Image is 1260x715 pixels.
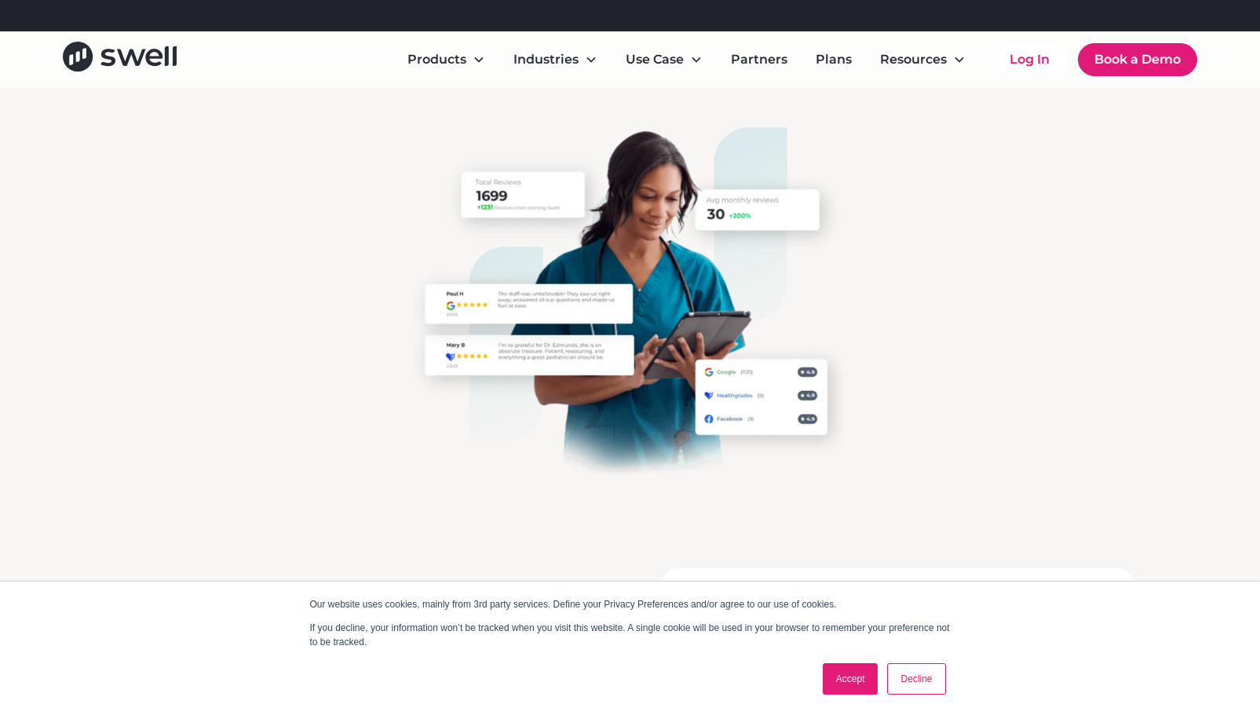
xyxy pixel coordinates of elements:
p: Our website uses cookies, mainly from 3rd party services. Define your Privacy Preferences and/or ... [310,597,951,611]
div: Resources [867,44,978,75]
a: Decline [887,663,945,695]
div: Products [395,44,498,75]
span: Phone number [210,129,309,144]
a: Book a Demo [1078,43,1197,76]
div: Industries [513,50,579,69]
a: Accept [823,663,878,695]
a: Partners [718,44,800,75]
div: Resources [880,50,947,69]
a: Mobile Terms of Service [2,268,367,290]
a: Log In [994,44,1065,75]
input: Submit [167,425,254,458]
div: Use Case [626,50,684,69]
a: Privacy Policy [49,279,108,290]
p: If you decline, your information won’t be tracked when you visit this website. A single cookie wi... [310,621,951,649]
div: Use Case [613,44,715,75]
a: Plans [803,44,864,75]
div: Industries [501,44,610,75]
div: Products [407,50,466,69]
a: home [63,42,177,77]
